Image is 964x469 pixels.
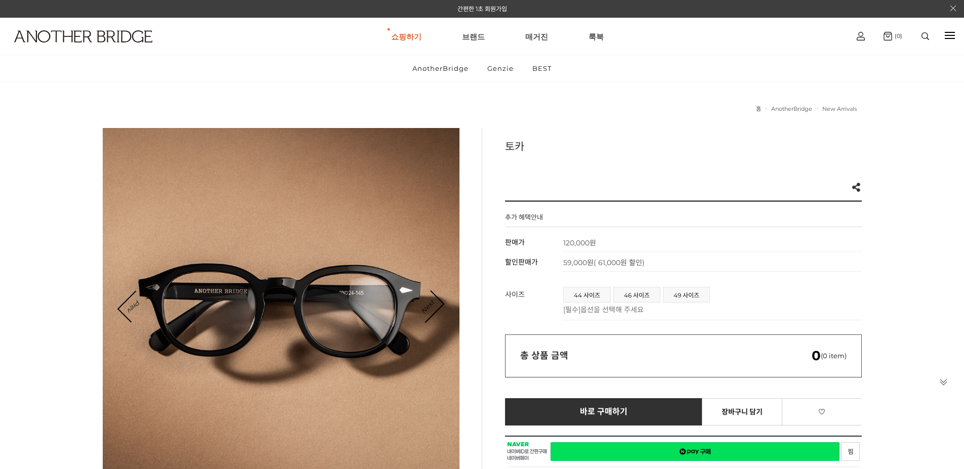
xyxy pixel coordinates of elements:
a: logo [5,30,150,67]
span: 옵션을 선택해 주세요 [580,305,644,314]
h4: 추가 혜택안내 [505,212,543,227]
a: AnotherBridge [771,105,812,112]
a: Next [412,291,443,322]
a: (0) [884,32,902,40]
img: cart [857,32,865,40]
a: 새창 [841,442,860,461]
span: 59,000원 [563,258,645,267]
span: 판매가 [505,238,525,247]
strong: 총 상품 금액 [520,350,568,361]
em: 0 [812,348,821,364]
a: Genzie [479,55,522,81]
li: 46 사이즈 [613,287,660,303]
li: 44 사이즈 [563,287,611,303]
span: (0 item) [812,352,847,360]
a: 홈 [756,105,761,112]
th: 사이즈 [505,282,563,320]
a: 46 사이즈 [614,287,660,302]
a: New Arrivals [822,105,857,112]
img: search [921,32,929,40]
span: 바로 구매하기 [580,407,628,416]
a: 바로 구매하기 [505,398,703,425]
a: 브랜드 [462,18,485,55]
li: 49 사이즈 [663,287,710,303]
a: 새창 [551,442,840,461]
span: ( 61,000원 할인) [594,258,645,267]
a: 간편한 1초 회원가입 [457,5,507,13]
a: 49 사이즈 [663,287,709,302]
span: (0) [892,32,902,39]
a: 쇼핑하기 [391,18,422,55]
a: BEST [524,55,560,81]
img: cart [884,32,892,40]
a: 장바구니 담기 [702,398,782,425]
h3: 토카 [505,138,862,153]
a: 44 사이즈 [564,287,610,302]
p: [필수] [563,304,857,314]
a: 매거진 [525,18,548,55]
span: 할인판매가 [505,258,538,267]
a: 룩북 [589,18,604,55]
strong: 120,000원 [563,238,596,247]
a: Prev [119,291,149,321]
a: AnotherBridge [404,55,477,81]
img: logo [14,30,152,42]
